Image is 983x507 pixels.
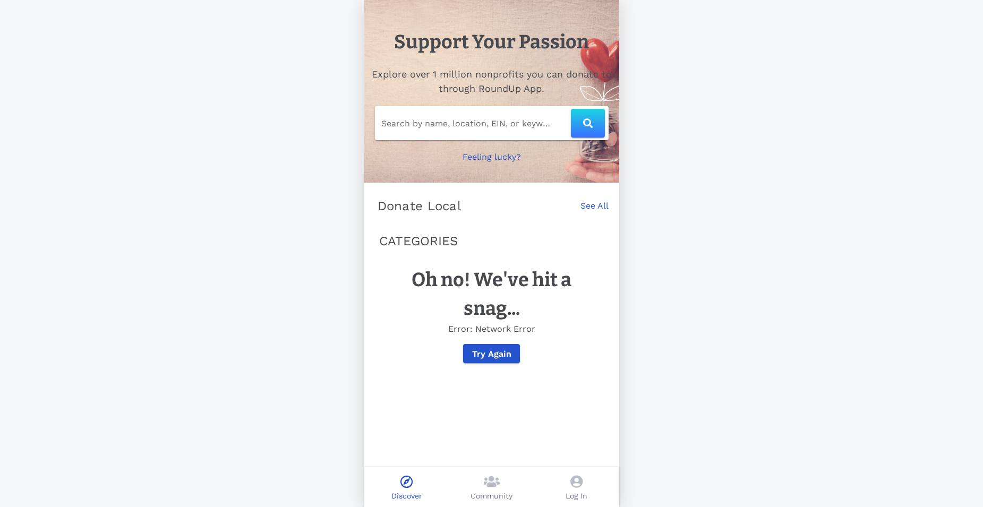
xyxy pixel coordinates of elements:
[378,197,461,214] p: Donate Local
[580,200,609,223] a: See All
[386,265,598,323] h1: Oh no! We've hit a snag...
[463,151,521,164] p: Feeling lucky?
[394,28,589,56] h1: Support Your Passion
[463,344,520,363] button: Try Again
[566,491,587,502] p: Log In
[471,491,512,502] p: Community
[386,323,598,336] p: Error: Network Error
[391,491,422,502] p: Discover
[379,231,604,251] p: CATEGORIES
[371,67,613,96] h2: Explore over 1 million nonprofits you can donate to through RoundUp App.
[472,349,511,359] span: Try Again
